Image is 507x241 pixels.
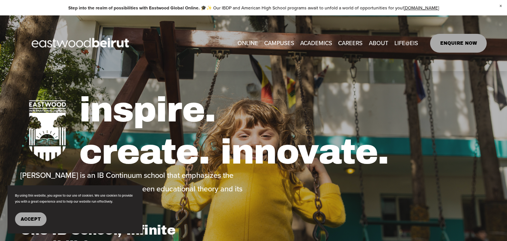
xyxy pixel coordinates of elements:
a: folder dropdown [394,37,418,49]
a: [DOMAIN_NAME] [404,5,439,11]
a: ONLINE [238,37,258,49]
section: Cookie banner [8,185,143,233]
span: LIFE@EIS [394,38,418,48]
a: folder dropdown [264,37,294,49]
span: CAMPUSES [264,38,294,48]
a: CAREERS [338,37,363,49]
p: By using this website, you agree to our use of cookies. We use cookies to provide you with a grea... [15,193,135,205]
span: ACADEMICS [300,38,332,48]
img: EastwoodIS Global Site [20,24,143,62]
span: Accept [21,217,41,222]
button: Accept [15,212,47,226]
a: folder dropdown [369,37,388,49]
a: folder dropdown [300,37,332,49]
span: ABOUT [369,38,388,48]
p: [PERSON_NAME] is an IB Continuum school that emphasizes the importance of bridging the gap betwee... [20,168,251,209]
a: ENQUIRE NOW [430,34,487,53]
h1: inspire. create. innovate. [79,89,487,173]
